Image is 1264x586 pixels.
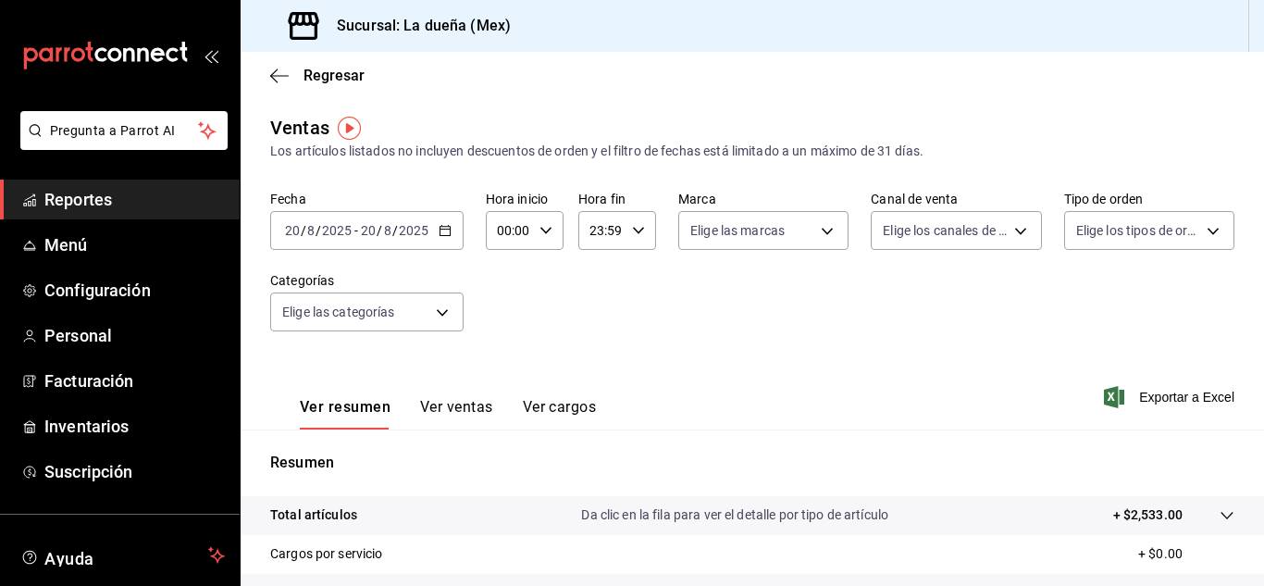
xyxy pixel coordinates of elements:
[1113,505,1183,525] p: + $2,533.00
[581,505,888,525] p: Da clic en la fila para ver el detalle por tipo de artículo
[883,221,1007,240] span: Elige los canales de venta
[486,193,564,206] label: Hora inicio
[322,15,511,37] h3: Sucursal: La dueña (Mex)
[578,193,656,206] label: Hora fin
[270,505,357,525] p: Total artículos
[420,398,493,430] button: Ver ventas
[270,274,464,287] label: Categorías
[523,398,597,430] button: Ver cargos
[321,223,353,238] input: ----
[392,223,398,238] span: /
[678,193,849,206] label: Marca
[304,67,365,84] span: Regresar
[44,414,225,439] span: Inventarios
[284,223,301,238] input: --
[20,111,228,150] button: Pregunta a Parrot AI
[398,223,429,238] input: ----
[282,303,395,321] span: Elige las categorías
[354,223,358,238] span: -
[204,48,218,63] button: open_drawer_menu
[270,544,383,564] p: Cargos por servicio
[377,223,382,238] span: /
[13,134,228,154] a: Pregunta a Parrot AI
[871,193,1041,206] label: Canal de venta
[44,544,201,567] span: Ayuda
[338,117,361,140] img: Tooltip marker
[1076,221,1200,240] span: Elige los tipos de orden
[383,223,392,238] input: --
[270,452,1234,474] p: Resumen
[690,221,785,240] span: Elige las marcas
[270,114,329,142] div: Ventas
[300,398,596,430] div: navigation tabs
[44,368,225,393] span: Facturación
[1108,386,1234,408] button: Exportar a Excel
[50,121,199,141] span: Pregunta a Parrot AI
[316,223,321,238] span: /
[44,323,225,348] span: Personal
[44,278,225,303] span: Configuración
[44,459,225,484] span: Suscripción
[44,232,225,257] span: Menú
[301,223,306,238] span: /
[270,142,1234,161] div: Los artículos listados no incluyen descuentos de orden y el filtro de fechas está limitado a un m...
[44,187,225,212] span: Reportes
[270,193,464,206] label: Fecha
[306,223,316,238] input: --
[300,398,390,430] button: Ver resumen
[1138,544,1234,564] p: + $0.00
[360,223,377,238] input: --
[270,67,365,84] button: Regresar
[1064,193,1234,206] label: Tipo de orden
